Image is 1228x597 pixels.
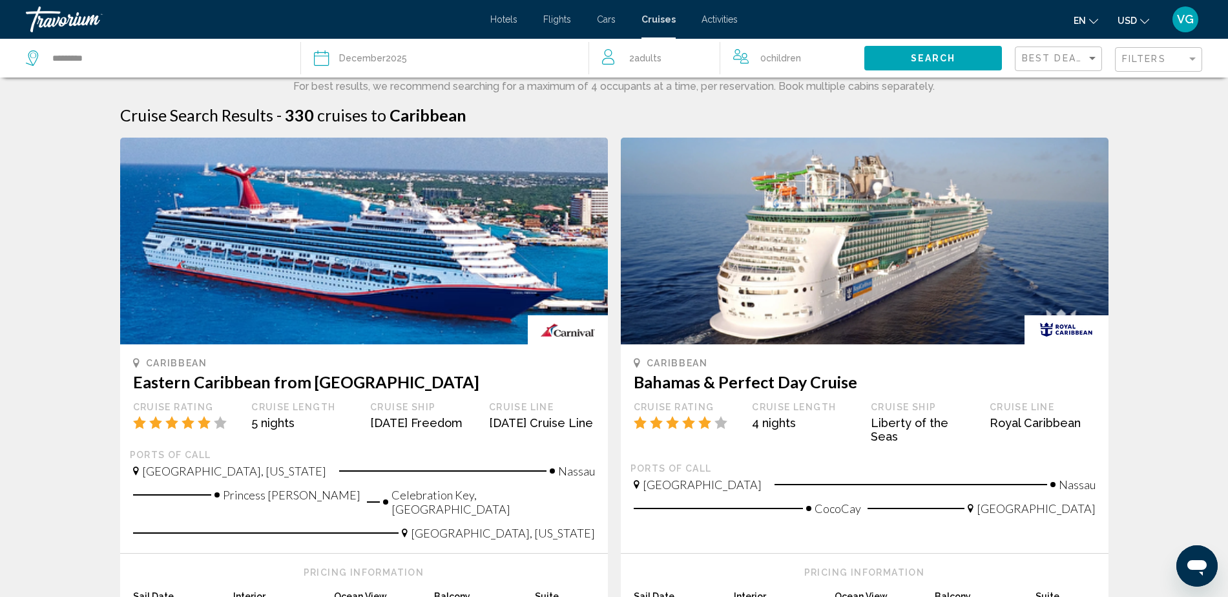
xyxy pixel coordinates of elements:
[641,14,676,25] a: Cruises
[634,372,1096,392] h3: Bahamas & Perfect Day Cruise
[26,6,477,32] a: Travorium
[133,372,595,392] h3: Eastern Caribbean from [GEOGRAPHIC_DATA]
[1118,11,1149,30] button: Change currency
[1115,47,1202,73] button: Filter
[1022,54,1098,65] mat-select: Sort by
[317,105,386,125] span: cruises to
[251,401,357,413] div: Cruise Length
[977,501,1096,516] span: [GEOGRAPHIC_DATA]
[1169,6,1202,33] button: User Menu
[597,14,616,25] a: Cars
[1074,16,1086,26] span: en
[1177,13,1194,26] span: VG
[1025,315,1108,344] img: rci_new_resized.gif
[528,315,607,344] img: carnival.gif
[558,464,595,478] span: Nassau
[142,464,326,478] span: [GEOGRAPHIC_DATA], [US_STATE]
[1176,545,1218,587] iframe: Button to launch messaging window
[223,488,360,502] span: Princess [PERSON_NAME]
[752,416,858,430] div: 4 nights
[634,53,661,63] span: Adults
[911,54,956,64] span: Search
[643,477,762,492] span: [GEOGRAPHIC_DATA]
[871,416,977,443] div: Liberty of the Seas
[370,401,476,413] div: Cruise Ship
[339,53,386,63] span: December
[634,567,1096,578] div: Pricing Information
[871,401,977,413] div: Cruise Ship
[1022,53,1090,63] span: Best Deals
[411,526,595,540] span: [GEOGRAPHIC_DATA], [US_STATE]
[990,401,1096,413] div: Cruise Line
[120,105,273,125] h1: Cruise Search Results
[391,488,595,516] span: Celebration Key, [GEOGRAPHIC_DATA]
[864,46,1002,70] button: Search
[133,401,239,413] div: Cruise Rating
[621,138,1108,344] img: 1595239940.png
[130,449,598,461] div: Ports of call
[314,39,576,78] button: December2025
[276,105,282,125] span: -
[990,416,1096,430] div: Royal Caribbean
[146,358,207,368] span: Caribbean
[133,567,595,578] div: Pricing Information
[647,358,708,368] span: Caribbean
[120,138,608,344] img: 1716545262.png
[390,105,466,125] span: Caribbean
[489,401,595,413] div: Cruise Line
[370,416,476,430] div: [DATE] Freedom
[766,53,801,63] span: Children
[251,416,357,430] div: 5 nights
[702,14,738,25] a: Activities
[490,14,517,25] a: Hotels
[285,105,314,125] span: 330
[489,416,595,430] div: [DATE] Cruise Line
[630,463,1099,474] div: Ports of call
[543,14,571,25] a: Flights
[1059,477,1096,492] span: Nassau
[589,39,864,78] button: Travelers: 2 adults, 0 children
[815,501,861,516] span: CocoCay
[752,401,858,413] div: Cruise Length
[1118,16,1137,26] span: USD
[760,49,801,67] span: 0
[634,401,740,413] div: Cruise Rating
[629,49,661,67] span: 2
[1122,54,1166,64] span: Filters
[339,49,407,67] div: 2025
[1074,11,1098,30] button: Change language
